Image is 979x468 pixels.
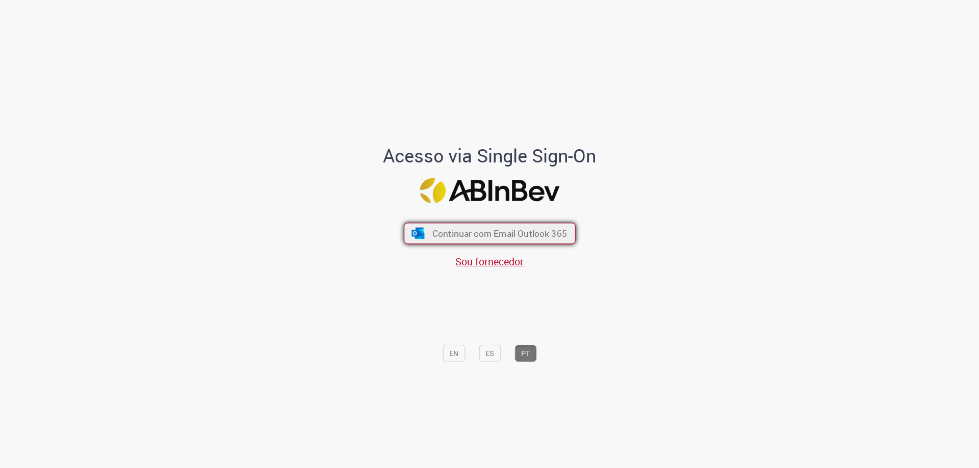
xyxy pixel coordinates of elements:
img: Logo ABInBev [420,178,559,203]
span: Continuar com Email Outlook 365 [432,228,566,239]
button: ES [479,345,501,362]
button: EN [443,345,465,362]
a: Sou fornecedor [455,255,524,268]
button: PT [514,345,536,362]
h1: Acesso via Single Sign-On [348,146,631,166]
button: ícone Azure/Microsoft 360 Continuar com Email Outlook 365 [404,223,576,244]
img: ícone Azure/Microsoft 360 [410,228,425,239]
